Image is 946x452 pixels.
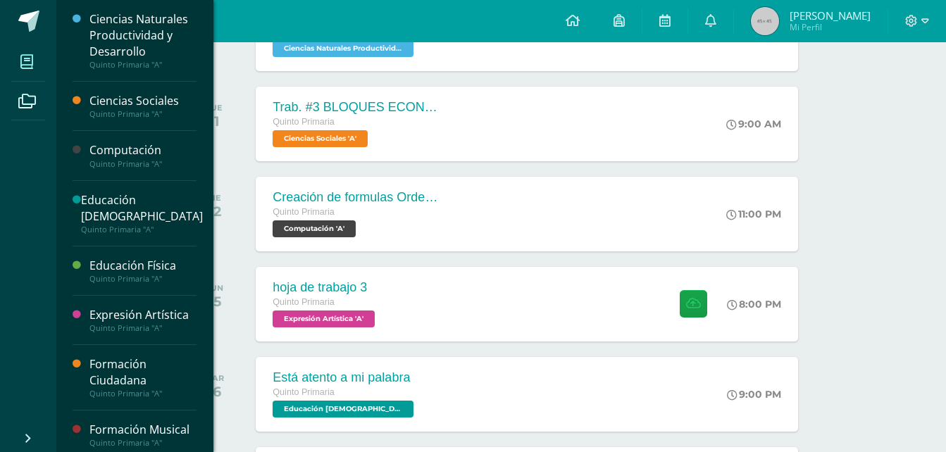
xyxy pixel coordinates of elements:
div: Educación [DEMOGRAPHIC_DATA] [81,192,203,225]
div: LUN [206,283,223,293]
div: 11 [206,113,223,130]
div: Quinto Primaria "A" [89,159,197,169]
span: Educación Cristiana 'A' [273,401,413,418]
div: Quinto Primaria "A" [89,389,197,398]
div: 16 [204,383,224,400]
div: Computación [89,142,197,158]
span: Quinto Primaria [273,387,335,397]
div: Está atento a mi palabra [273,370,417,385]
div: Quinto Primaria "A" [89,438,197,448]
a: Expresión ArtísticaQuinto Primaria "A" [89,307,197,333]
a: Educación FísicaQuinto Primaria "A" [89,258,197,284]
span: Quinto Primaria [273,207,335,217]
span: Ciencias Naturales Productividad y Desarrollo 'A' [273,40,413,57]
a: Educación [DEMOGRAPHIC_DATA]Quinto Primaria "A" [81,192,203,234]
span: Quinto Primaria [273,297,335,307]
div: 9:00 AM [726,118,781,130]
div: Ciencias Sociales [89,93,197,109]
div: Quinto Primaria "A" [81,225,203,234]
div: 8:00 PM [727,298,781,310]
div: 9:00 PM [727,388,781,401]
div: Trab. #3 BLOQUES ECONÓMICOS [273,100,442,115]
span: [PERSON_NAME] [790,8,871,23]
span: Ciencias Sociales 'A' [273,130,368,147]
div: Quinto Primaria "A" [89,323,197,333]
div: Creación de formulas Orden jerárquico [273,190,442,205]
span: Mi Perfil [790,21,871,33]
a: Formación MusicalQuinto Primaria "A" [89,422,197,448]
div: 12 [207,203,221,220]
a: Ciencias Naturales Productividad y DesarrolloQuinto Primaria "A" [89,11,197,70]
a: Ciencias SocialesQuinto Primaria "A" [89,93,197,119]
div: Ciencias Naturales Productividad y Desarrollo [89,11,197,60]
a: Formación CiudadanaQuinto Primaria "A" [89,356,197,398]
a: ComputaciónQuinto Primaria "A" [89,142,197,168]
img: 45x45 [751,7,779,35]
div: Formación Musical [89,422,197,438]
div: JUE [206,103,223,113]
div: Educación Física [89,258,197,274]
div: VIE [207,193,221,203]
span: Quinto Primaria [273,117,335,127]
div: Quinto Primaria "A" [89,60,197,70]
div: 15 [206,293,223,310]
div: MAR [204,373,224,383]
div: hoja de trabajo 3 [273,280,378,295]
div: Expresión Artística [89,307,197,323]
span: Expresión Artística 'A' [273,310,375,327]
span: Computación 'A' [273,220,356,237]
div: 11:00 PM [726,208,781,220]
div: Quinto Primaria "A" [89,109,197,119]
div: Quinto Primaria "A" [89,274,197,284]
div: Formación Ciudadana [89,356,197,389]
